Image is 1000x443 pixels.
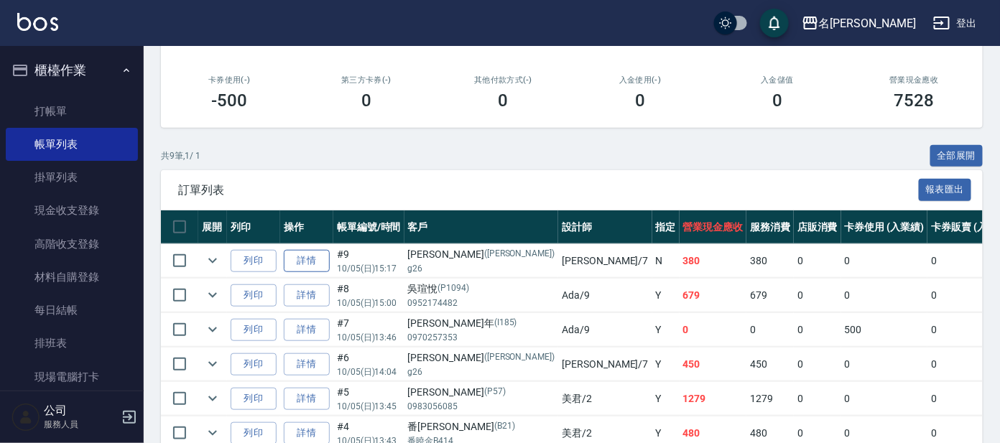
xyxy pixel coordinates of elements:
h5: 公司 [44,404,117,418]
div: 名[PERSON_NAME] [819,14,916,32]
h3: -500 [211,90,247,111]
th: 指定 [652,210,680,244]
p: 共 9 筆, 1 / 1 [161,149,200,162]
td: 0 [794,244,841,278]
td: 0 [841,279,928,312]
a: 詳情 [284,319,330,341]
td: Ada /9 [558,313,652,347]
p: (B21) [494,419,515,434]
td: N [652,244,680,278]
button: 列印 [231,250,277,272]
p: 10/05 (日) 15:00 [337,297,401,309]
div: 吳瑄悅 [408,281,555,297]
div: [PERSON_NAME] [408,350,555,365]
h3: 0 [499,90,509,111]
a: 每日結帳 [6,294,138,327]
td: [PERSON_NAME] /7 [558,348,652,381]
button: 列印 [231,319,277,341]
a: 詳情 [284,284,330,307]
td: 0 [841,244,928,278]
td: #9 [333,244,404,278]
p: ([PERSON_NAME]) [484,247,555,262]
h2: 入金儲值 [726,75,829,85]
td: 380 [746,244,794,278]
td: 美君 /2 [558,382,652,416]
h2: 營業現金應收 [863,75,966,85]
td: #6 [333,348,404,381]
a: 掛單列表 [6,161,138,194]
td: 0 [841,382,928,416]
td: #5 [333,382,404,416]
p: 10/05 (日) 13:45 [337,400,401,413]
td: 450 [746,348,794,381]
button: 櫃檯作業 [6,52,138,89]
button: 報表匯出 [919,179,972,201]
h3: 0 [361,90,371,111]
p: (P57) [484,385,506,400]
h2: 第三方卡券(-) [315,75,418,85]
td: 450 [680,348,747,381]
a: 現場電腦打卡 [6,360,138,393]
div: 番[PERSON_NAME] [408,419,555,434]
p: 10/05 (日) 15:17 [337,262,401,275]
button: expand row [202,250,223,271]
button: expand row [202,319,223,340]
td: 500 [841,313,928,347]
p: g26 [408,365,555,378]
td: 0 [794,313,841,347]
td: [PERSON_NAME] /7 [558,244,652,278]
a: 現金收支登錄 [6,194,138,227]
div: [PERSON_NAME]年 [408,316,555,331]
img: Person [11,403,40,432]
p: ([PERSON_NAME]) [484,350,555,365]
th: 客戶 [404,210,559,244]
p: g26 [408,262,555,275]
h3: 0 [635,90,645,111]
a: 詳情 [284,388,330,410]
p: 0952174482 [408,297,555,309]
td: 0 [794,382,841,416]
td: Y [652,313,680,347]
td: 679 [746,279,794,312]
a: 帳單列表 [6,128,138,161]
p: 10/05 (日) 13:46 [337,331,401,344]
td: Y [652,279,680,312]
p: 服務人員 [44,418,117,431]
div: [PERSON_NAME] [408,247,555,262]
th: 設計師 [558,210,652,244]
button: expand row [202,353,223,375]
td: 679 [680,279,747,312]
h2: 卡券使用(-) [178,75,281,85]
img: Logo [17,13,58,31]
h2: 入金使用(-) [589,75,692,85]
td: #7 [333,313,404,347]
a: 打帳單 [6,95,138,128]
td: Y [652,382,680,416]
th: 營業現金應收 [680,210,747,244]
button: save [760,9,789,37]
button: expand row [202,284,223,306]
th: 列印 [227,210,280,244]
td: 0 [841,348,928,381]
h3: 0 [772,90,782,111]
a: 報表匯出 [919,182,972,196]
td: #8 [333,279,404,312]
button: expand row [202,388,223,409]
h3: 7528 [894,90,935,111]
p: 0970257353 [408,331,555,344]
a: 高階收支登錄 [6,228,138,261]
td: 0 [746,313,794,347]
th: 店販消費 [794,210,841,244]
p: (P1094) [438,281,470,297]
button: 列印 [231,284,277,307]
button: 列印 [231,388,277,410]
th: 操作 [280,210,333,244]
div: [PERSON_NAME] [408,385,555,400]
td: Y [652,348,680,381]
a: 排班表 [6,327,138,360]
h2: 其他付款方式(-) [452,75,555,85]
td: 0 [794,348,841,381]
p: 10/05 (日) 14:04 [337,365,401,378]
th: 帳單編號/時間 [333,210,404,244]
button: 登出 [927,10,983,37]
